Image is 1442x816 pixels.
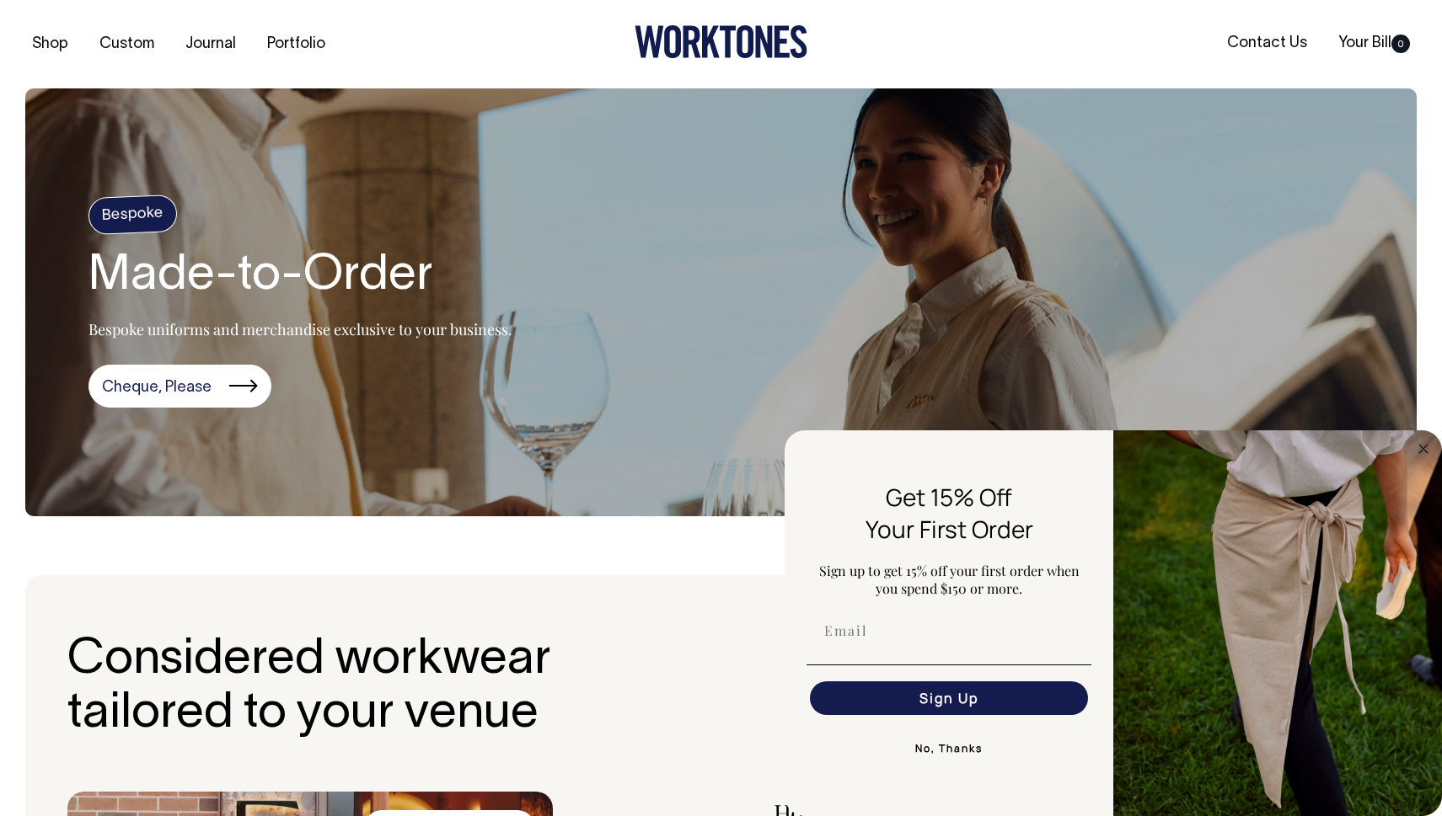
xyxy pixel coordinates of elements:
img: underline [807,664,1091,665]
a: Portfolio [260,30,332,58]
div: FLYOUT Form [785,430,1442,816]
img: 5e34ad8f-4f05-4173-92a8-ea475ee49ac9.jpeg [1113,430,1442,816]
span: Sign up to get 15% off your first order when you spend $150 or more. [819,562,1080,597]
a: Shop [25,30,75,58]
p: Bespoke uniforms and merchandise exclusive to your business. [88,319,512,339]
a: Your Bill0 [1332,29,1417,57]
button: Close dialog [1413,439,1434,459]
a: Cheque, Please [88,365,271,408]
h2: Considered workwear tailored to your venue [67,634,552,742]
a: Journal [179,30,243,58]
button: No, Thanks [807,732,1091,765]
button: Sign Up [810,681,1088,715]
input: Email [810,614,1088,648]
a: Contact Us [1220,29,1314,57]
span: 0 [1391,35,1410,53]
span: Your First Order [866,513,1033,545]
span: Get 15% Off [886,481,1012,513]
a: Custom [93,30,161,58]
h4: Bespoke [88,195,178,235]
h1: Made-to-Order [88,250,512,304]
